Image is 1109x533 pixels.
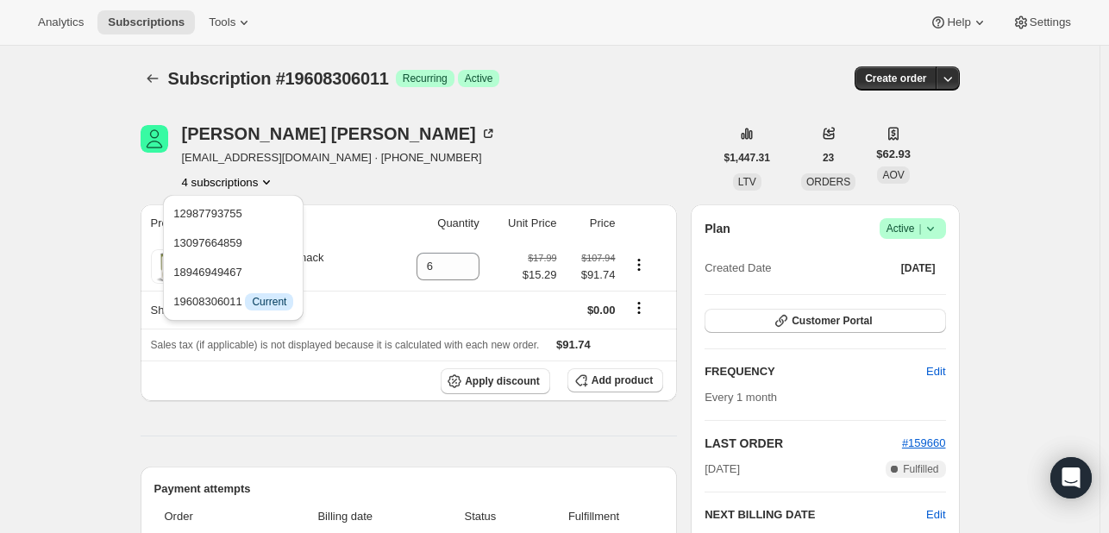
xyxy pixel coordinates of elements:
button: Create order [855,66,937,91]
button: Tools [198,10,263,34]
span: Status [436,508,524,525]
span: 19608306011 [173,295,293,308]
span: Fulfillment [535,508,653,525]
th: Shipping [141,291,389,329]
button: Shipping actions [625,298,653,317]
button: Settings [1002,10,1081,34]
button: #159660 [902,435,946,452]
span: Add product [592,373,653,387]
span: [DATE] [705,461,740,478]
span: Active [465,72,493,85]
span: [EMAIL_ADDRESS][DOMAIN_NAME] · [PHONE_NUMBER] [182,149,497,166]
a: #159660 [902,436,946,449]
small: $107.94 [581,253,615,263]
span: Billing date [265,508,427,525]
button: Add product [567,368,663,392]
span: Settings [1030,16,1071,29]
th: Quantity [388,204,485,242]
span: $0.00 [587,304,616,317]
button: 12987793755 [168,200,298,228]
button: Edit [916,358,955,386]
span: $91.74 [567,266,615,284]
span: Tools [209,16,235,29]
button: Analytics [28,10,94,34]
button: Help [919,10,998,34]
span: Lynn Griffin [141,125,168,153]
button: Apply discount [441,368,550,394]
span: 18946949467 [173,266,242,279]
th: Unit Price [485,204,562,242]
span: [DATE] [901,261,936,275]
h2: FREQUENCY [705,363,926,380]
button: Customer Portal [705,309,945,333]
span: Every 1 month [705,391,777,404]
span: Create order [865,72,926,85]
span: $91.74 [556,338,591,351]
span: 12987793755 [173,207,242,220]
span: Customer Portal [792,314,872,328]
span: Sales tax (if applicable) is not displayed because it is calculated with each new order. [151,339,540,351]
span: 23 [823,151,834,165]
span: Recurring [403,72,448,85]
span: 13097664859 [173,236,242,249]
button: Product actions [625,255,653,274]
button: 23 [812,146,844,170]
span: Analytics [38,16,84,29]
button: Product actions [182,173,276,191]
button: Subscriptions [97,10,195,34]
span: $62.93 [876,146,911,163]
th: Price [561,204,620,242]
button: 19608306011 InfoCurrent [168,288,298,316]
span: Subscription #19608306011 [168,69,389,88]
div: Open Intercom Messenger [1050,457,1092,499]
button: 13097664859 [168,229,298,257]
h2: Payment attempts [154,480,664,498]
span: Edit [926,363,945,380]
span: $15.29 [523,266,557,284]
div: [PERSON_NAME] [PERSON_NAME] [182,125,497,142]
span: Subscriptions [108,16,185,29]
button: Subscriptions [141,66,165,91]
button: $1,447.31 [714,146,780,170]
img: product img [151,249,185,284]
button: [DATE] [891,256,946,280]
th: Product [141,204,389,242]
span: AOV [882,169,904,181]
small: $17.99 [528,253,556,263]
span: Created Date [705,260,771,277]
span: $1,447.31 [724,151,770,165]
h2: Plan [705,220,730,237]
span: LTV [738,176,756,188]
span: Apply discount [465,374,540,388]
span: Current [252,295,286,309]
h2: LAST ORDER [705,435,902,452]
span: | [918,222,921,235]
button: Edit [926,506,945,524]
span: Help [947,16,970,29]
span: Fulfilled [903,462,938,476]
button: 18946949467 [168,259,298,286]
span: Active [887,220,939,237]
span: ORDERS [806,176,850,188]
h2: NEXT BILLING DATE [705,506,926,524]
